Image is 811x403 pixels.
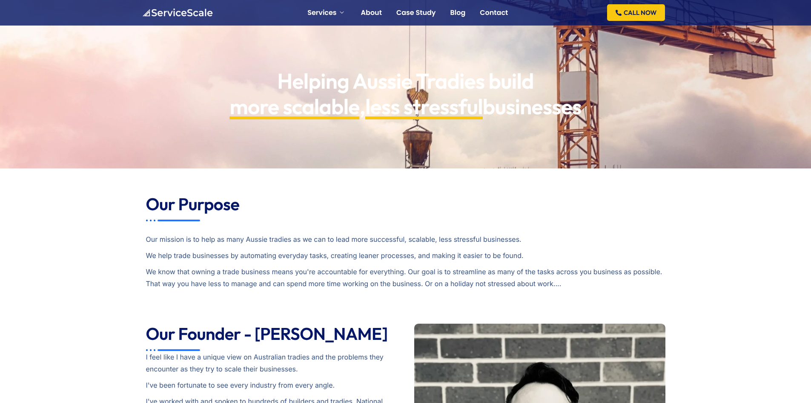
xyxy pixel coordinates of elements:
span: CALL NOW [624,9,656,16]
a: ServiceScale logo representing business automation for tradies [142,8,213,16]
h2: Our Purpose [146,194,665,215]
a: Contact [480,9,508,16]
img: ServiceScale logo representing business automation for tradies [142,9,213,17]
a: Blog [450,9,465,16]
p: I feel like I have a unique view on Australian tradies and the problems they encounter as they tr... [146,351,397,375]
a: Case Study [396,9,436,16]
h2: Our Founder - [PERSON_NAME] [146,324,397,344]
span: less stressful [365,94,483,119]
a: About [361,9,382,16]
p: We help trade businesses by automating everyday tasks, creating leaner processes, and making it e... [146,249,665,261]
a: Services [307,9,346,16]
span: more scalable [229,94,359,119]
h1: Helping Aussie Tradies build , businesses [219,68,593,119]
p: I've been fortunate to see every industry from every angle. [146,379,397,391]
a: CALL NOW [607,4,665,21]
p: We know that owning a trade business means you're accountable for everything. Our goal is to stre... [146,266,665,290]
p: Our mission is to help as many Aussie tradies as we can to lead more successful, scalable, less s... [146,221,665,245]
